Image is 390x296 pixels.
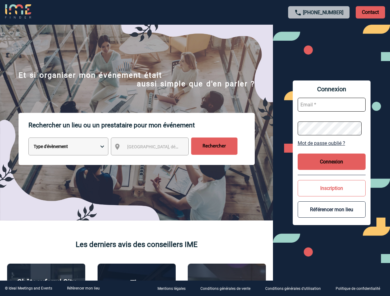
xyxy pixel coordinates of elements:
p: The [GEOGRAPHIC_DATA] [101,279,172,296]
span: Connexion [298,85,366,93]
p: Rechercher un lieu ou un prestataire pour mon événement [28,113,255,138]
p: Conditions générales de vente [200,287,250,291]
a: [PHONE_NUMBER] [303,10,343,15]
p: Châteauform' City [GEOGRAPHIC_DATA] [10,278,82,295]
a: Mentions légales [153,286,195,291]
a: Conditions générales d'utilisation [260,286,331,291]
p: Conditions générales d'utilisation [265,287,321,291]
span: [GEOGRAPHIC_DATA], département, région... [127,144,213,149]
a: Référencer mon lieu [67,286,100,290]
p: Contact [356,6,385,18]
p: Agence 2ISD [206,279,248,288]
a: Mot de passe oublié ? [298,140,366,146]
button: Inscription [298,180,366,196]
p: Mentions légales [157,287,186,291]
div: © Ideal Meetings and Events [5,286,52,290]
a: Conditions générales de vente [195,286,260,291]
button: Référencer mon lieu [298,201,366,218]
input: Email * [298,98,366,112]
p: Politique de confidentialité [336,287,380,291]
a: Politique de confidentialité [331,286,390,291]
button: Connexion [298,154,366,170]
input: Rechercher [191,138,237,155]
img: call-24-px.png [294,9,302,16]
